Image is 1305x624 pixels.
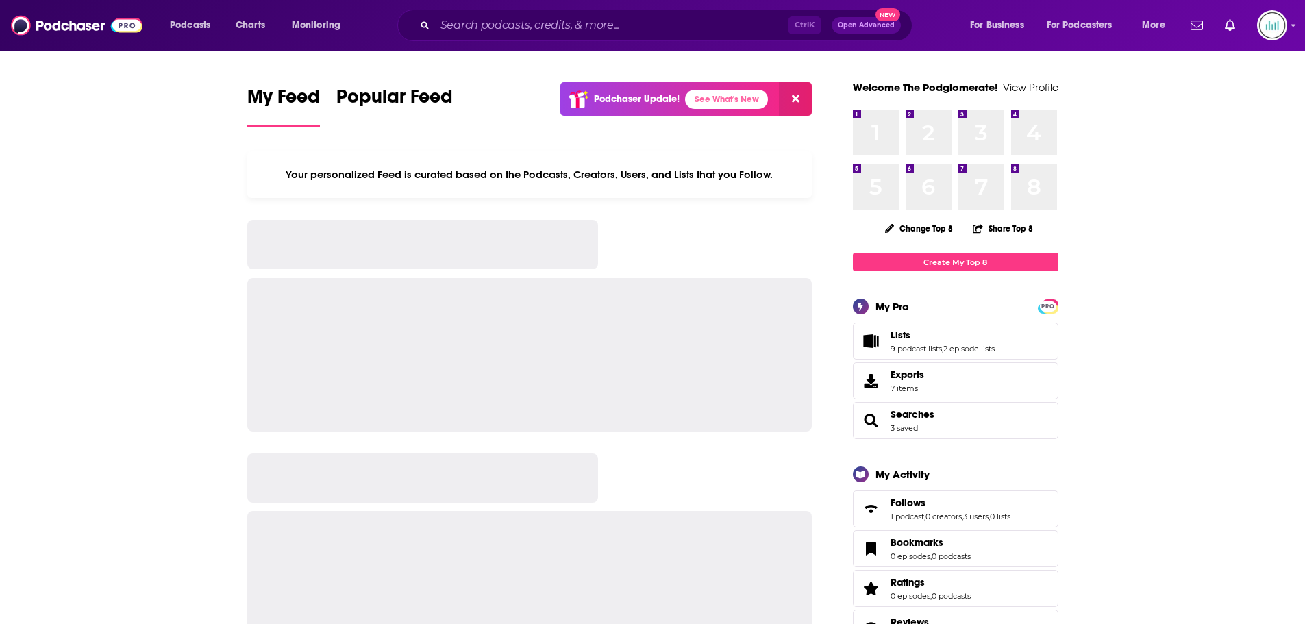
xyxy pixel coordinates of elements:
[932,591,971,601] a: 0 podcasts
[891,497,925,509] span: Follows
[858,332,885,351] a: Lists
[247,85,320,116] span: My Feed
[853,490,1058,527] span: Follows
[891,329,995,341] a: Lists
[594,93,680,105] p: Podchaser Update!
[853,253,1058,271] a: Create My Top 8
[1047,16,1113,35] span: For Podcasters
[943,344,995,353] a: 2 episode lists
[858,411,885,430] a: Searches
[1219,14,1241,37] a: Show notifications dropdown
[891,497,1010,509] a: Follows
[685,90,768,109] a: See What's New
[891,423,918,433] a: 3 saved
[891,551,930,561] a: 0 episodes
[858,499,885,519] a: Follows
[1040,301,1056,311] a: PRO
[236,16,265,35] span: Charts
[227,14,273,36] a: Charts
[932,551,971,561] a: 0 podcasts
[891,408,934,421] a: Searches
[925,512,962,521] a: 0 creators
[930,551,932,561] span: ,
[853,402,1058,439] span: Searches
[858,371,885,390] span: Exports
[1003,81,1058,94] a: View Profile
[891,512,924,521] a: 1 podcast
[1257,10,1287,40] button: Show profile menu
[170,16,210,35] span: Podcasts
[435,14,788,36] input: Search podcasts, credits, & more...
[1040,301,1056,312] span: PRO
[875,300,909,313] div: My Pro
[838,22,895,29] span: Open Advanced
[1257,10,1287,40] img: User Profile
[972,215,1034,242] button: Share Top 8
[877,220,962,237] button: Change Top 8
[788,16,821,34] span: Ctrl K
[970,16,1024,35] span: For Business
[891,344,942,353] a: 9 podcast lists
[336,85,453,116] span: Popular Feed
[989,512,990,521] span: ,
[960,14,1041,36] button: open menu
[292,16,340,35] span: Monitoring
[942,344,943,353] span: ,
[858,539,885,558] a: Bookmarks
[336,85,453,127] a: Popular Feed
[832,17,901,34] button: Open AdvancedNew
[11,12,142,38] img: Podchaser - Follow, Share and Rate Podcasts
[962,512,963,521] span: ,
[990,512,1010,521] a: 0 lists
[247,85,320,127] a: My Feed
[1185,14,1208,37] a: Show notifications dropdown
[410,10,925,41] div: Search podcasts, credits, & more...
[891,576,971,588] a: Ratings
[853,570,1058,607] span: Ratings
[891,369,924,381] span: Exports
[853,81,998,94] a: Welcome The Podglomerate!
[1038,14,1132,36] button: open menu
[891,384,924,393] span: 7 items
[891,576,925,588] span: Ratings
[891,536,971,549] a: Bookmarks
[282,14,358,36] button: open menu
[853,362,1058,399] a: Exports
[247,151,812,198] div: Your personalized Feed is curated based on the Podcasts, Creators, Users, and Lists that you Follow.
[891,591,930,601] a: 0 episodes
[1132,14,1182,36] button: open menu
[891,536,943,549] span: Bookmarks
[858,579,885,598] a: Ratings
[930,591,932,601] span: ,
[160,14,228,36] button: open menu
[853,530,1058,567] span: Bookmarks
[1142,16,1165,35] span: More
[875,8,900,21] span: New
[1257,10,1287,40] span: Logged in as podglomerate
[924,512,925,521] span: ,
[963,512,989,521] a: 3 users
[853,323,1058,360] span: Lists
[875,468,930,481] div: My Activity
[891,329,910,341] span: Lists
